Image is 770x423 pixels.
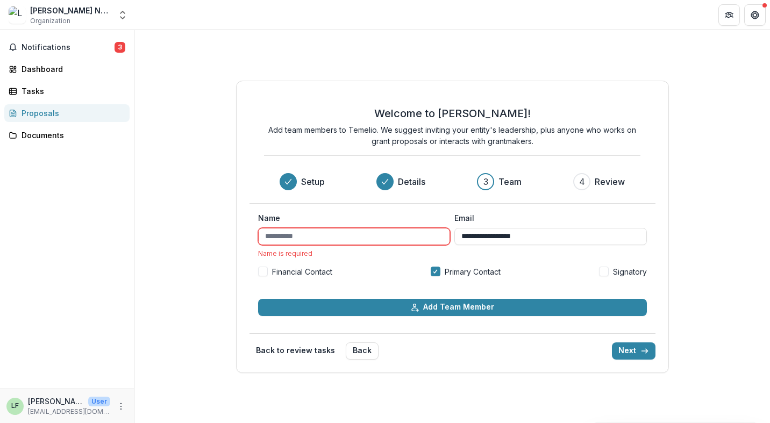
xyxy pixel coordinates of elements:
[28,407,110,417] p: [EMAIL_ADDRESS][DOMAIN_NAME]
[249,342,341,360] button: Back to review tasks
[483,175,488,188] div: 3
[744,4,766,26] button: Get Help
[445,266,501,277] span: Primary Contact
[22,43,115,52] span: Notifications
[22,107,121,119] div: Proposals
[115,42,125,53] span: 3
[22,85,121,97] div: Tasks
[88,397,110,406] p: User
[4,39,130,56] button: Notifications3
[398,175,425,188] h3: Details
[30,16,70,26] span: Organization
[612,342,655,360] button: Next
[613,266,647,277] span: Signatory
[4,82,130,100] a: Tasks
[22,63,121,75] div: Dashboard
[498,175,522,188] h3: Team
[595,175,625,188] h3: Review
[272,266,332,277] span: Financial Contact
[301,175,325,188] h3: Setup
[374,107,531,120] h2: Welcome to [PERSON_NAME]!
[264,124,640,147] p: Add team members to Temelio. We suggest inviting your entity's leadership, plus anyone who works ...
[258,249,451,257] div: Name is required
[4,126,130,144] a: Documents
[258,212,444,224] label: Name
[30,5,111,16] div: [PERSON_NAME] Nonprofit School
[4,104,130,122] a: Proposals
[115,400,127,413] button: More
[28,396,84,407] p: [PERSON_NAME]
[115,4,130,26] button: Open entity switcher
[22,130,121,141] div: Documents
[9,6,26,24] img: Lucy Nonprofit School
[454,212,640,224] label: Email
[11,403,19,410] div: Lucy Fey
[280,173,625,190] div: Progress
[718,4,740,26] button: Partners
[4,60,130,78] a: Dashboard
[579,175,585,188] div: 4
[346,342,379,360] button: Back
[258,299,647,316] button: Add Team Member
